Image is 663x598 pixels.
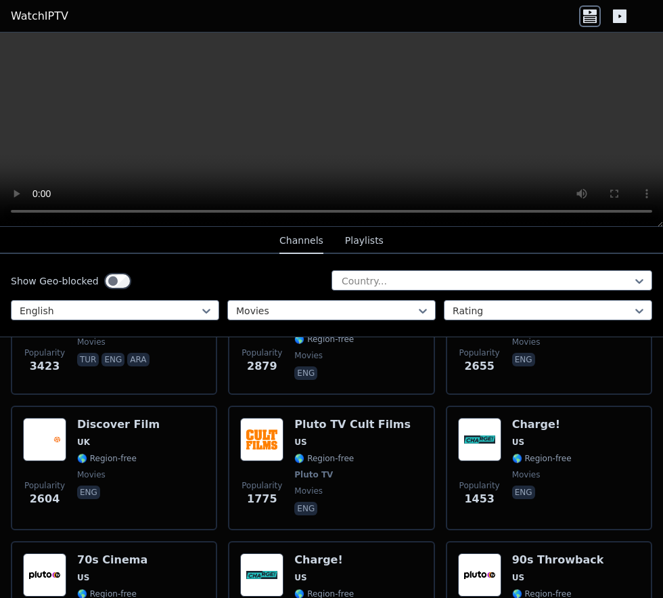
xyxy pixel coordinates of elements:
span: movies [294,486,323,496]
p: eng [294,366,317,380]
span: movies [77,337,106,347]
p: eng [512,486,535,499]
span: UK [77,437,90,448]
span: 2655 [464,358,495,375]
button: Playlists [345,228,384,254]
span: Popularity [459,347,500,358]
h6: 90s Throwback [512,553,604,567]
img: 70s Cinema [23,553,66,597]
span: 1775 [247,491,277,507]
p: eng [294,502,317,515]
span: Popularity [242,347,282,358]
img: Charge! [240,553,283,597]
h6: Charge! [294,553,354,567]
span: US [294,572,306,583]
h6: Pluto TV Cult Films [294,418,411,431]
span: 🌎 Region-free [512,453,572,464]
h6: Discover Film [77,418,160,431]
p: tur [77,353,99,366]
span: Popularity [24,347,65,358]
span: Popularity [24,480,65,491]
span: US [294,437,306,448]
span: 2604 [30,491,60,507]
span: movies [512,337,541,347]
span: 🌎 Region-free [77,453,137,464]
p: eng [77,486,100,499]
img: Pluto TV Cult Films [240,418,283,461]
span: Pluto TV [294,469,333,480]
img: Charge! [458,418,501,461]
img: 90s Throwback [458,553,501,597]
span: Popularity [242,480,282,491]
span: US [512,437,524,448]
p: eng [512,353,535,366]
h6: 70s Cinema [77,553,147,567]
span: 1453 [464,491,495,507]
span: US [77,572,89,583]
span: movies [77,469,106,480]
label: Show Geo-blocked [11,274,99,288]
span: 3423 [30,358,60,375]
span: 🌎 Region-free [294,453,354,464]
img: Discover Film [23,418,66,461]
p: eng [101,353,124,366]
span: 2879 [247,358,277,375]
span: movies [294,350,323,361]
span: 🌎 Region-free [294,334,354,345]
span: US [512,572,524,583]
span: Popularity [459,480,500,491]
span: movies [512,469,541,480]
button: Channels [279,228,323,254]
a: WatchIPTV [11,8,68,24]
p: ara [127,353,149,366]
h6: Charge! [512,418,572,431]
